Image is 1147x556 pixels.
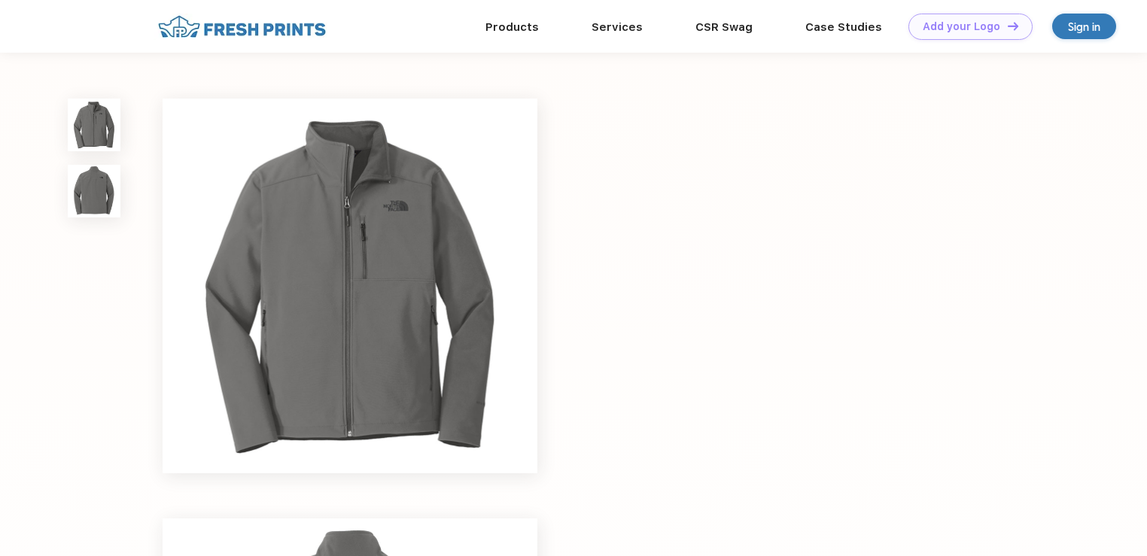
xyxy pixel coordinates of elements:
div: Add your Logo [923,20,1000,33]
a: Services [592,20,643,34]
img: fo%20logo%202.webp [154,14,330,40]
img: func=resize&h=640 [163,99,537,473]
img: func=resize&h=100 [68,99,120,151]
div: Sign in [1068,18,1100,35]
img: func=resize&h=100 [68,165,120,217]
a: Sign in [1052,14,1116,39]
a: Products [485,20,539,34]
img: DT [1008,22,1018,30]
a: CSR Swag [695,20,753,34]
